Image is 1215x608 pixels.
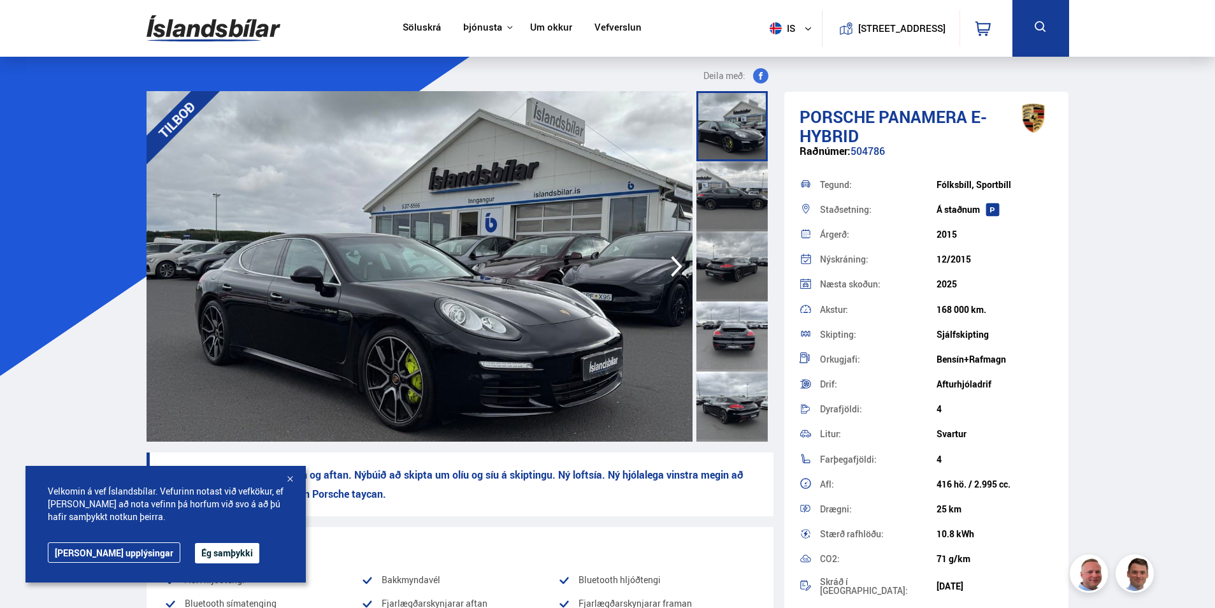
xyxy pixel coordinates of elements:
[820,405,937,414] div: Dyrafjöldi:
[800,105,875,128] span: Porsche
[937,504,1053,514] div: 25 km
[937,429,1053,439] div: Svartur
[820,530,937,539] div: Stærð rafhlöðu:
[48,485,284,523] span: Velkomin á vef Íslandsbílar. Vefurinn notast við vefkökur, ef [PERSON_NAME] að nota vefinn þá hor...
[820,355,937,364] div: Orkugjafi:
[820,255,937,264] div: Nýskráning:
[820,230,937,239] div: Árgerð:
[698,68,773,83] button: Deila með:
[937,404,1053,414] div: 4
[937,554,1053,564] div: 71 g/km
[937,479,1053,489] div: 416 hö. / 2.995 cc.
[594,22,642,35] a: Vefverslun
[129,72,224,168] div: TILBOÐ
[1008,98,1059,138] img: brand logo
[937,354,1053,365] div: Bensín+Rafmagn
[558,572,755,588] li: Bluetooth hljóðtengi
[361,572,558,588] li: Bakkmyndavél
[820,430,937,438] div: Litur:
[863,23,941,34] button: [STREET_ADDRESS]
[765,10,822,47] button: is
[703,68,745,83] span: Deila með:
[820,280,937,289] div: Næsta skoðun:
[800,105,987,147] span: Panamera E-HYBRID
[463,22,502,34] button: Þjónusta
[765,22,796,34] span: is
[937,529,1053,539] div: 10.8 kWh
[820,505,937,514] div: Drægni:
[1072,556,1110,595] img: siFngHWaQ9KaOqBr.png
[820,455,937,464] div: Farþegafjöldi:
[820,480,937,489] div: Afl:
[829,10,953,47] a: [STREET_ADDRESS]
[937,581,1053,591] div: [DATE]
[937,180,1053,190] div: Fólksbíll, Sportbíll
[147,8,280,49] img: G0Ugv5HjCgRt.svg
[937,205,1053,215] div: Á staðnum
[820,554,937,563] div: CO2:
[800,145,1054,170] div: 504786
[937,329,1053,340] div: Sjálfskipting
[164,537,756,556] div: Vinsæll búnaður
[820,330,937,339] div: Skipting:
[1118,556,1156,595] img: FbJEzSuNWCJXmdc-.webp
[403,22,441,35] a: Söluskrá
[770,22,782,34] img: svg+xml;base64,PHN2ZyB4bWxucz0iaHR0cDovL3d3dy53My5vcmcvMjAwMC9zdmciIHdpZHRoPSI1MTIiIGhlaWdodD0iNT...
[937,229,1053,240] div: 2015
[820,577,937,595] div: Skráð í [GEOGRAPHIC_DATA]:
[820,305,937,314] div: Akstur:
[937,279,1053,289] div: 2025
[530,22,572,35] a: Um okkur
[147,452,773,516] p: Nýjir diskar og klossar framan og aftan. Nýbúið að skipta um olíu og síu á skiptingu. Ný loftsía....
[48,542,180,563] a: [PERSON_NAME] upplýsingar
[937,379,1053,389] div: Afturhjóladrif
[800,144,851,158] span: Raðnúmer:
[820,180,937,189] div: Tegund:
[195,543,259,563] button: Ég samþykki
[820,380,937,389] div: Drif:
[820,205,937,214] div: Staðsetning:
[937,305,1053,315] div: 168 000 km.
[147,91,693,442] img: 3526156.jpeg
[937,454,1053,465] div: 4
[937,254,1053,264] div: 12/2015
